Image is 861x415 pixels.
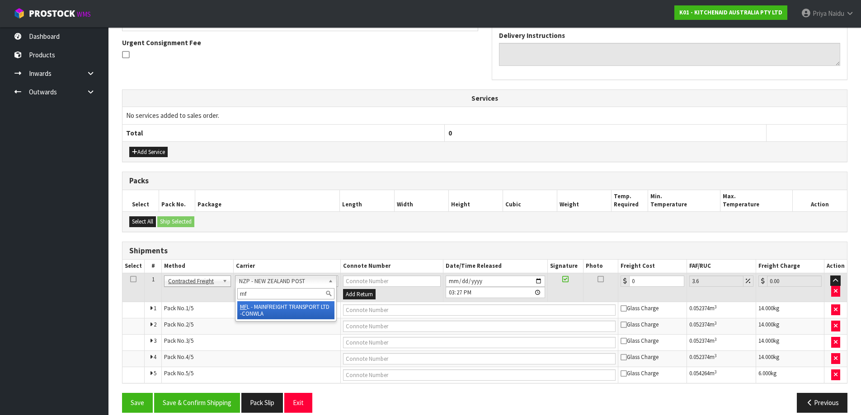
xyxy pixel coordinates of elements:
button: Select All [129,216,156,227]
span: 3/5 [186,337,193,345]
sup: 3 [715,353,717,359]
span: 5/5 [186,369,193,377]
input: Connote Number [343,275,441,287]
th: Max. Temperature [720,190,792,211]
span: 0.052374 [689,353,710,361]
span: 0 [448,129,452,137]
th: Date/Time Released [443,260,547,273]
span: 14.000 [758,304,773,312]
span: 0.052374 [689,321,710,328]
a: K01 - KITCHENAID AUSTRALIA PTY LTD [674,5,787,20]
sup: 3 [715,304,717,310]
th: Services [122,90,847,107]
label: Delivery Instructions [499,31,565,40]
td: kg [756,351,824,367]
span: Glass Charge [621,353,659,361]
span: Glass Charge [621,321,659,328]
input: Freight Adjustment [689,275,743,287]
input: Freight Cost [629,275,684,287]
span: 3 [154,337,156,345]
th: Action [824,260,847,273]
input: Connote Number [343,369,616,381]
input: Connote Number [343,304,616,316]
button: Previous [797,393,847,412]
th: Length [340,190,394,211]
button: Save [122,393,153,412]
button: Add Return [343,289,376,300]
th: Freight Cost [618,260,687,273]
span: 0.054264 [689,369,710,377]
span: 4 [154,353,156,361]
em: MF [240,303,247,311]
td: m [687,335,756,351]
td: m [687,367,756,383]
th: FAF/RUC [687,260,756,273]
th: Method [162,260,234,273]
span: 14.000 [758,353,773,361]
td: Pack No. [162,351,341,367]
span: 1/5 [186,304,193,312]
button: Save & Confirm Shipping [154,393,240,412]
th: Carrier [234,260,340,273]
button: Ship Selected [157,216,194,227]
sup: 3 [715,369,717,375]
label: Urgent Consignment Fee [122,38,201,47]
th: Temp. Required [612,190,648,211]
span: 4/5 [186,353,193,361]
span: 14.000 [758,321,773,328]
input: Connote Number [343,321,616,332]
span: 2/5 [186,321,193,328]
td: kg [756,302,824,318]
sup: 3 [715,336,717,342]
small: WMS [77,10,91,19]
img: cube-alt.png [14,8,25,19]
span: 1 [154,304,156,312]
th: Signature [547,260,583,273]
span: Contracted Freight [168,276,219,287]
span: Glass Charge [621,337,659,345]
span: Priya [813,9,827,18]
td: kg [756,335,824,351]
span: Naidu [828,9,844,18]
th: Connote Number [340,260,443,273]
td: No services added to sales order. [122,107,847,124]
td: Pack No. [162,367,341,383]
th: Width [394,190,448,211]
th: Freight Charge [756,260,824,273]
span: 6.000 [758,369,771,377]
th: Min. Temperature [648,190,720,211]
input: Connote Number [343,337,616,348]
td: kg [756,318,824,335]
span: NZP - NEW ZEALAND POST [239,276,325,287]
th: Pack No. [159,190,195,211]
button: Exit [284,393,312,412]
sup: 3 [715,320,717,326]
th: Action [793,190,847,211]
td: m [687,318,756,335]
button: Pack Slip [241,393,283,412]
span: Glass Charge [621,369,659,377]
button: Add Service [129,147,168,158]
span: 2 [154,321,156,328]
td: Pack No. [162,335,341,351]
th: Select [122,260,145,273]
td: m [687,351,756,367]
th: Select [122,190,159,211]
span: ProStock [29,8,75,19]
th: Height [448,190,503,211]
td: Pack No. [162,302,341,318]
td: Pack No. [162,318,341,335]
span: Glass Charge [621,304,659,312]
th: Weight [557,190,612,211]
span: 5 [154,369,156,377]
h3: Packs [129,177,840,185]
input: Freight Charge [767,275,822,287]
th: Photo [583,260,618,273]
th: Total [122,124,444,141]
h3: Shipments [129,247,840,255]
strong: K01 - KITCHENAID AUSTRALIA PTY LTD [679,9,782,16]
th: Cubic [503,190,557,211]
td: m [687,302,756,318]
span: 14.000 [758,337,773,345]
td: kg [756,367,824,383]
